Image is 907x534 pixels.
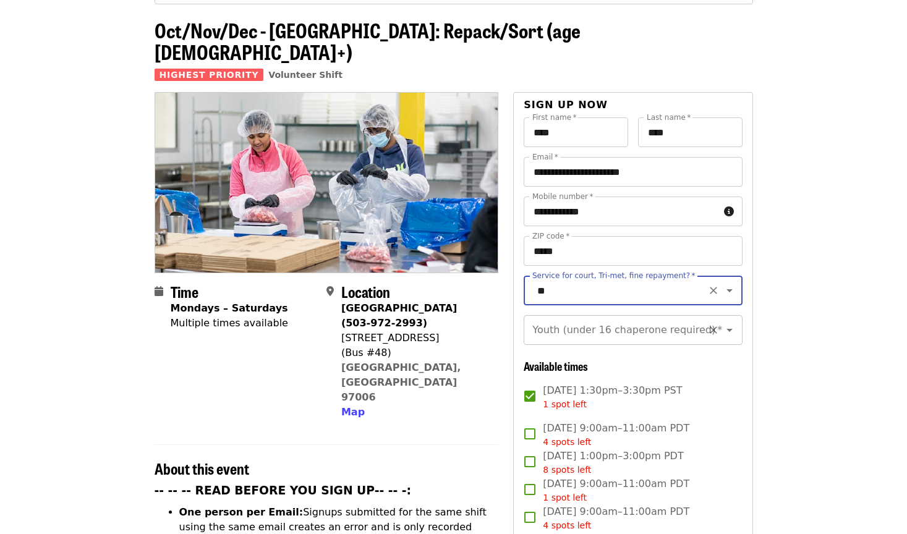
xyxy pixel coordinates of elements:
label: Mobile number [532,193,593,200]
button: Open [721,282,738,299]
div: Multiple times available [171,316,288,331]
span: Sign up now [524,99,608,111]
button: Map [341,405,365,420]
i: map-marker-alt icon [326,286,334,297]
button: Clear [705,282,722,299]
span: 1 spot left [543,399,587,409]
i: calendar icon [155,286,163,297]
input: First name [524,117,628,147]
span: [DATE] 9:00am–11:00am PDT [543,504,689,532]
span: [DATE] 9:00am–11:00am PDT [543,477,689,504]
a: Volunteer Shift [268,70,343,80]
span: 4 spots left [543,437,591,447]
strong: Mondays – Saturdays [171,302,288,314]
input: Last name [638,117,743,147]
a: [GEOGRAPHIC_DATA], [GEOGRAPHIC_DATA] 97006 [341,362,461,403]
input: Mobile number [524,197,718,226]
label: ZIP code [532,232,569,240]
button: Open [721,321,738,339]
span: 4 spots left [543,520,591,530]
button: Clear [705,321,722,339]
span: Highest Priority [155,69,264,81]
span: [DATE] 9:00am–11:00am PDT [543,421,689,449]
span: 1 spot left [543,493,587,502]
label: Last name [647,114,691,121]
span: Available times [524,358,588,374]
strong: -- -- -- READ BEFORE YOU SIGN UP-- -- -: [155,484,412,497]
input: ZIP code [524,236,742,266]
input: Email [524,157,742,187]
i: circle-info icon [724,206,734,218]
span: About this event [155,457,249,479]
img: Oct/Nov/Dec - Beaverton: Repack/Sort (age 10+) organized by Oregon Food Bank [155,93,498,272]
label: Service for court, Tri-met, fine repayment? [532,272,696,279]
span: Map [341,406,365,418]
strong: One person per Email: [179,506,304,518]
span: Time [171,281,198,302]
div: [STREET_ADDRESS] [341,331,488,345]
span: [DATE] 1:00pm–3:00pm PDT [543,449,683,477]
span: 8 spots left [543,465,591,475]
strong: [GEOGRAPHIC_DATA] (503-972-2993) [341,302,457,329]
label: Email [532,153,558,161]
span: Oct/Nov/Dec - [GEOGRAPHIC_DATA]: Repack/Sort (age [DEMOGRAPHIC_DATA]+) [155,15,581,66]
span: Location [341,281,390,302]
span: [DATE] 1:30pm–3:30pm PST [543,383,682,411]
div: (Bus #48) [341,345,488,360]
label: First name [532,114,577,121]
